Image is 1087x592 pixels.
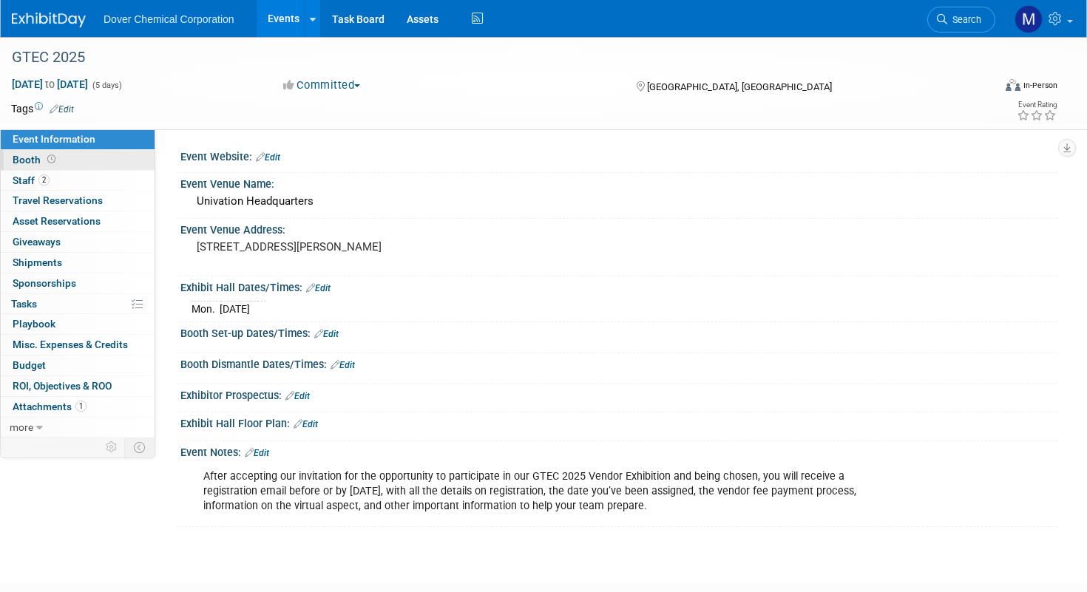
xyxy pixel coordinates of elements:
[13,256,62,268] span: Shipments
[11,101,74,116] td: Tags
[193,462,889,521] div: After accepting our invitation for the opportunity to participate in our GTEC 2025 Vendor Exhibit...
[180,384,1057,404] div: Exhibitor Prospectus:
[180,353,1057,372] div: Booth Dismantle Dates/Times:
[647,81,832,92] span: [GEOGRAPHIC_DATA], [GEOGRAPHIC_DATA]
[13,236,61,248] span: Giveaways
[180,412,1057,432] div: Exhibit Hall Floor Plan:
[104,13,234,25] span: Dover Chemical Corporation
[180,146,1057,165] div: Event Website:
[7,44,969,71] div: GTEC 2025
[1,397,155,417] a: Attachments1
[13,380,112,392] span: ROI, Objectives & ROO
[1,418,155,438] a: more
[1,253,155,273] a: Shipments
[314,329,339,339] a: Edit
[13,338,128,350] span: Misc. Expenses & Credits
[11,298,37,310] span: Tasks
[192,302,220,317] td: Mon.
[197,240,529,254] pre: [STREET_ADDRESS][PERSON_NAME]
[180,219,1057,237] div: Event Venue Address:
[1017,101,1057,109] div: Event Rating
[75,401,87,412] span: 1
[10,421,33,433] span: more
[180,441,1057,460] div: Event Notes:
[13,277,76,289] span: Sponsorships
[1015,5,1043,33] img: Megan Hopkins
[1,150,155,170] a: Booth
[13,401,87,412] span: Attachments
[331,360,355,370] a: Edit
[285,391,310,401] a: Edit
[1,335,155,355] a: Misc. Expenses & Credits
[50,104,74,115] a: Edit
[43,78,57,90] span: to
[192,190,1046,213] div: Univation Headquarters
[180,322,1057,341] div: Booth Set-up Dates/Times:
[245,448,269,458] a: Edit
[1006,79,1020,91] img: Format-Inperson.png
[306,283,331,293] a: Edit
[13,359,46,371] span: Budget
[927,7,995,33] a: Search
[38,174,50,186] span: 2
[180,276,1057,296] div: Exhibit Hall Dates/Times:
[1,129,155,149] a: Event Information
[1,314,155,334] a: Playbook
[1,294,155,314] a: Tasks
[13,154,58,166] span: Booth
[125,438,155,457] td: Toggle Event Tabs
[1,211,155,231] a: Asset Reservations
[1,273,155,293] a: Sponsorships
[180,173,1057,191] div: Event Venue Name:
[44,154,58,165] span: Booth not reserved yet
[13,133,95,145] span: Event Information
[1,355,155,375] a: Budget
[91,81,122,90] span: (5 days)
[278,78,366,93] button: Committed
[1,171,155,191] a: Staff2
[294,419,318,429] a: Edit
[1,376,155,396] a: ROI, Objectives & ROO
[220,302,250,317] td: [DATE]
[901,77,1057,99] div: Event Format
[1023,80,1057,91] div: In-Person
[13,318,55,330] span: Playbook
[11,78,89,91] span: [DATE] [DATE]
[99,438,125,457] td: Personalize Event Tab Strip
[1,232,155,252] a: Giveaways
[12,13,86,27] img: ExhibitDay
[13,215,101,227] span: Asset Reservations
[13,174,50,186] span: Staff
[1,191,155,211] a: Travel Reservations
[13,194,103,206] span: Travel Reservations
[256,152,280,163] a: Edit
[947,14,981,25] span: Search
